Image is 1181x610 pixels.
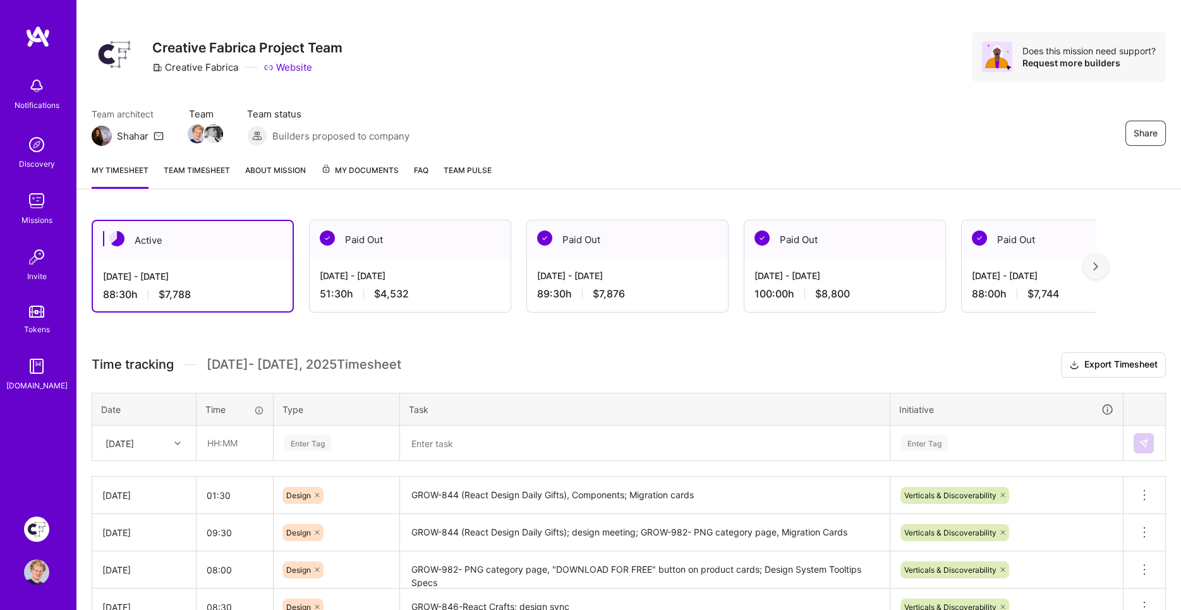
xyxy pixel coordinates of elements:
[117,129,148,143] div: Shahar
[205,403,264,416] div: Time
[154,131,164,141] i: icon Mail
[286,528,311,537] span: Design
[414,164,428,189] a: FAQ
[401,478,888,513] textarea: GROW-844 (React Design Daily Gifts), Components; Migration cards
[320,269,500,282] div: [DATE] - [DATE]
[24,188,49,213] img: teamwork
[272,129,409,143] span: Builders proposed to company
[263,61,312,74] a: Website
[904,528,996,537] span: Verticals & Discoverability
[537,287,718,301] div: 89:30 h
[286,565,311,575] span: Design
[19,157,55,170] div: Discovery
[904,491,996,500] span: Verticals & Discoverability
[197,553,273,587] input: HH:MM
[899,402,1114,417] div: Initiative
[188,124,207,143] img: Team Member Avatar
[401,553,888,587] textarea: GROW-982- PNG category page, "DOWNLOAD FOR FREE" button on product cards; Design System Tooltips ...
[754,269,935,282] div: [DATE] - [DATE]
[197,479,273,512] input: HH:MM
[164,164,230,189] a: Team timesheet
[401,515,888,550] textarea: GROW-844 (React Design Daily Gifts); design meeting; GROW-982- PNG category page, Migration Cards
[205,123,222,145] a: Team Member Avatar
[109,231,124,246] img: Active
[320,287,500,301] div: 51:30 h
[92,32,137,77] img: Company Logo
[904,565,996,575] span: Verticals & Discoverability
[92,393,197,426] th: Date
[152,40,342,56] h3: Creative Fabrica Project Team
[174,440,181,446] i: icon Chevron
[189,123,205,145] a: Team Member Avatar
[284,433,331,453] div: Enter Tag
[106,436,134,450] div: [DATE]
[21,213,52,227] div: Missions
[24,132,49,157] img: discovery
[527,220,728,259] div: Paid Out
[29,306,44,318] img: tokens
[962,220,1163,259] div: Paid Out
[1027,287,1059,301] span: $7,744
[92,357,174,373] span: Time tracking
[245,164,306,189] a: About Mission
[103,288,282,301] div: 88:30 h
[1093,262,1098,271] img: right
[24,354,49,379] img: guide book
[320,230,335,246] img: Paid Out
[27,270,47,283] div: Invite
[102,563,186,577] div: [DATE]
[274,393,400,426] th: Type
[92,164,148,189] a: My timesheet
[1139,438,1149,448] img: Submit
[102,489,186,502] div: [DATE]
[204,124,223,143] img: Team Member Avatar
[982,42,1012,72] img: Avatar
[972,269,1153,282] div: [DATE] - [DATE]
[321,164,399,177] span: My Documents
[189,107,222,121] span: Team
[321,164,399,189] a: My Documents
[754,287,935,301] div: 100:00 h
[197,426,272,460] input: HH:MM
[1022,45,1156,57] div: Does this mission need support?
[744,220,945,259] div: Paid Out
[444,165,492,175] span: Team Pulse
[444,164,492,189] a: Team Pulse
[24,559,49,585] img: User Avatar
[197,516,273,549] input: HH:MM
[92,107,164,121] span: Team architect
[537,230,552,246] img: Paid Out
[815,287,850,301] span: $8,800
[93,221,293,260] div: Active
[25,25,51,48] img: logo
[310,220,511,259] div: Paid Out
[1125,121,1166,146] button: Share
[1069,359,1079,372] i: icon Download
[24,323,50,336] div: Tokens
[1022,57,1156,69] div: Request more builders
[152,63,162,73] i: icon CompanyGray
[247,107,409,121] span: Team status
[24,73,49,99] img: bell
[972,230,987,246] img: Paid Out
[247,126,267,146] img: Builders proposed to company
[159,288,191,301] span: $7,788
[286,491,311,500] span: Design
[92,126,112,146] img: Team Architect
[593,287,625,301] span: $7,876
[6,379,68,392] div: [DOMAIN_NAME]
[972,287,1153,301] div: 88:00 h
[21,559,52,585] a: User Avatar
[103,270,282,283] div: [DATE] - [DATE]
[207,357,401,373] span: [DATE] - [DATE] , 2025 Timesheet
[102,526,186,539] div: [DATE]
[21,517,52,542] a: Creative Fabrica Project Team
[901,433,948,453] div: Enter Tag
[374,287,409,301] span: $4,532
[1061,352,1166,378] button: Export Timesheet
[24,517,49,542] img: Creative Fabrica Project Team
[24,244,49,270] img: Invite
[400,393,890,426] th: Task
[1134,127,1158,140] span: Share
[754,230,770,246] img: Paid Out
